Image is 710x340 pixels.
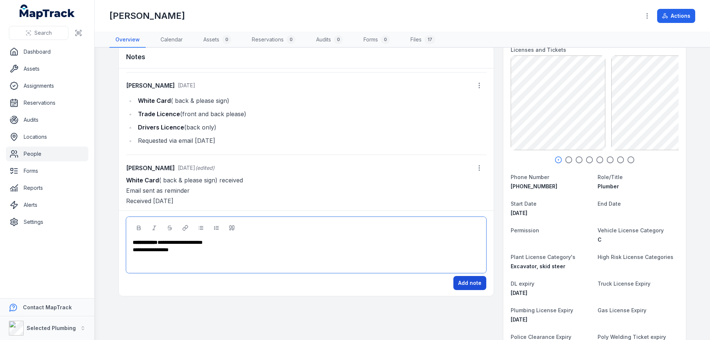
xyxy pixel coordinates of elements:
[511,316,527,323] time: 11/21/2027, 12:00:00 AM
[126,175,486,206] p: ( back & please sign) received Email sent as reminder Received [DATE]
[197,32,237,48] a: Assets0
[109,10,185,22] h1: [PERSON_NAME]
[598,201,621,207] span: End Date
[132,222,145,234] button: Bold
[511,263,565,269] span: Excavator, skid steer
[425,35,435,44] div: 17
[136,135,486,146] li: Requested via email [DATE]
[358,32,396,48] a: Forms0
[136,109,486,119] li: (front and back please)
[334,35,343,44] div: 0
[136,95,486,106] li: ( back & please sign)
[511,174,549,180] span: Phone Number
[246,32,301,48] a: Reservations0
[511,290,527,296] time: 8/17/2027, 12:00:00 AM
[109,32,146,48] a: Overview
[6,129,88,144] a: Locations
[9,26,68,40] button: Search
[511,201,537,207] span: Start Date
[6,198,88,212] a: Alerts
[598,280,650,287] span: Truck License Expiry
[598,254,673,260] span: High Risk License Categories
[148,222,160,234] button: Italic
[511,316,527,323] span: [DATE]
[657,9,695,23] button: Actions
[6,147,88,161] a: People
[287,35,295,44] div: 0
[6,112,88,127] a: Audits
[405,32,441,48] a: Files17
[598,236,602,243] span: C
[163,222,176,234] button: Strikethrough
[310,32,349,48] a: Audits0
[6,61,88,76] a: Assets
[126,176,159,184] strong: White Card
[598,183,619,189] span: Plumber
[136,122,486,132] li: (back only)
[138,110,180,118] strong: Trade Licence
[195,222,207,234] button: Bulleted List
[6,164,88,178] a: Forms
[6,44,88,59] a: Dashboard
[511,47,566,53] span: Licenses and Tickets
[511,307,573,313] span: Plumbing License Expiry
[511,210,527,216] span: [DATE]
[511,334,571,340] span: Police Clearance Expiry
[34,29,52,37] span: Search
[511,227,539,233] span: Permission
[6,95,88,110] a: Reservations
[511,254,575,260] span: Plant License Category's
[222,35,231,44] div: 0
[27,325,76,331] strong: Selected Plumbing
[126,81,175,90] strong: [PERSON_NAME]
[6,181,88,195] a: Reports
[511,280,534,287] span: DL expiry
[155,32,189,48] a: Calendar
[598,174,623,180] span: Role/Title
[20,4,75,19] a: MapTrack
[138,124,184,131] strong: Drivers Licence
[226,222,238,234] button: Blockquote
[23,304,72,310] strong: Contact MapTrack
[381,35,390,44] div: 0
[598,227,664,233] span: Vehicle License Category
[178,82,195,88] time: 8/21/2025, 9:28:21 AM
[453,276,486,290] button: Add note
[511,183,557,189] span: [PHONE_NUMBER]
[210,222,223,234] button: Ordered List
[598,334,666,340] span: Poly Welding Ticket expiry
[511,210,527,216] time: 10/28/2024, 12:00:00 AM
[126,164,175,172] strong: [PERSON_NAME]
[195,165,214,171] span: (edited)
[178,165,195,171] time: 9/1/2025, 11:09:05 AM
[179,222,192,234] button: Link
[598,307,646,313] span: Gas License Expiry
[511,290,527,296] span: [DATE]
[6,215,88,229] a: Settings
[138,97,171,104] strong: White Card
[178,82,195,88] span: [DATE]
[126,52,145,62] h3: Notes
[6,78,88,93] a: Assignments
[178,165,195,171] span: [DATE]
